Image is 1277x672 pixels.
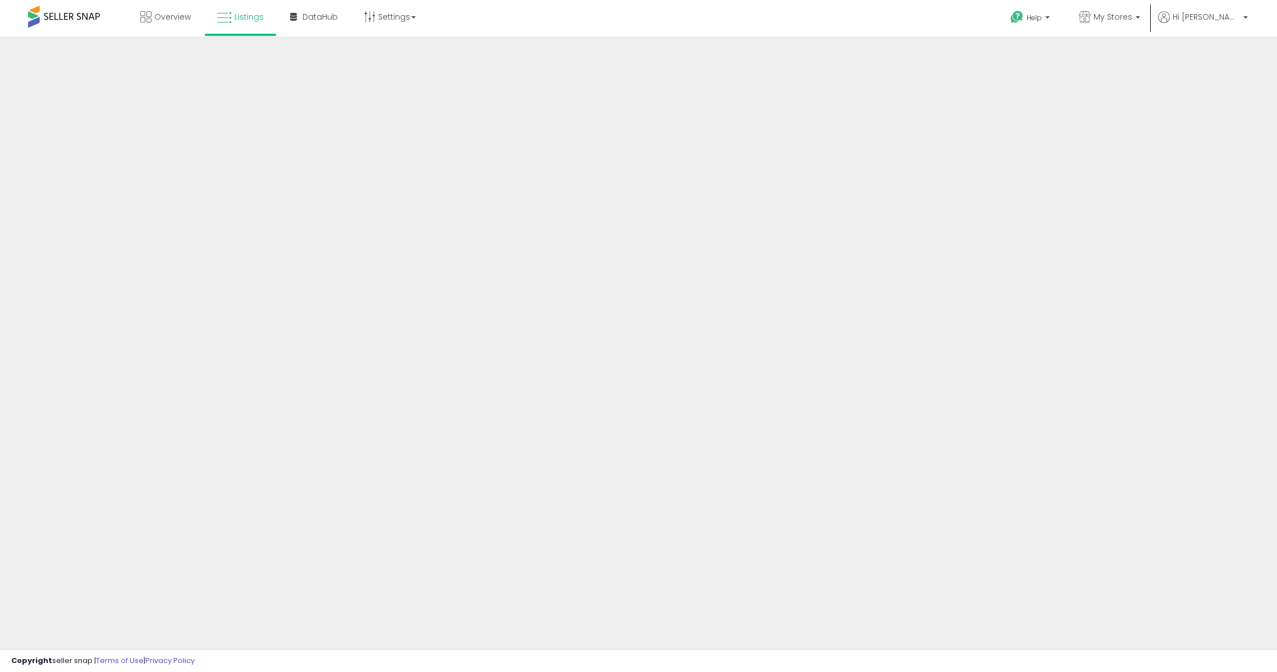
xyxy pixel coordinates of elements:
[1010,10,1024,24] i: Get Help
[1027,13,1042,22] span: Help
[1158,11,1248,36] a: Hi [PERSON_NAME]
[154,11,191,22] span: Overview
[1173,11,1240,22] span: Hi [PERSON_NAME]
[1002,2,1061,36] a: Help
[302,11,338,22] span: DataHub
[235,11,264,22] span: Listings
[1094,11,1132,22] span: My Stores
